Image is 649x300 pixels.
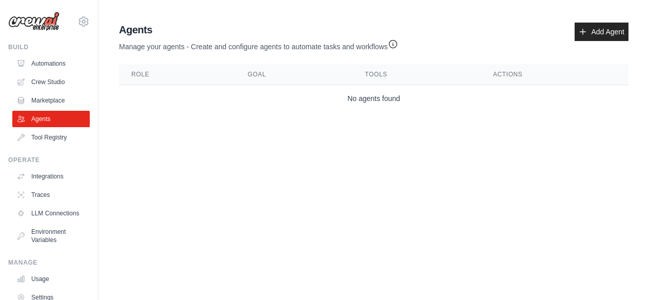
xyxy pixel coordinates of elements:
[119,85,628,112] td: No agents found
[352,64,481,85] th: Tools
[12,55,90,72] a: Automations
[119,64,235,85] th: Role
[8,156,90,164] div: Operate
[12,224,90,248] a: Environment Variables
[481,64,628,85] th: Actions
[12,187,90,203] a: Traces
[12,168,90,185] a: Integrations
[8,43,90,51] div: Build
[8,12,60,31] img: Logo
[12,92,90,109] a: Marketplace
[8,258,90,267] div: Manage
[575,23,628,41] a: Add Agent
[119,37,398,52] p: Manage your agents - Create and configure agents to automate tasks and workflows
[12,129,90,146] a: Tool Registry
[12,205,90,222] a: LLM Connections
[12,111,90,127] a: Agents
[235,64,353,85] th: Goal
[119,23,398,37] h2: Agents
[12,74,90,90] a: Crew Studio
[12,271,90,287] a: Usage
